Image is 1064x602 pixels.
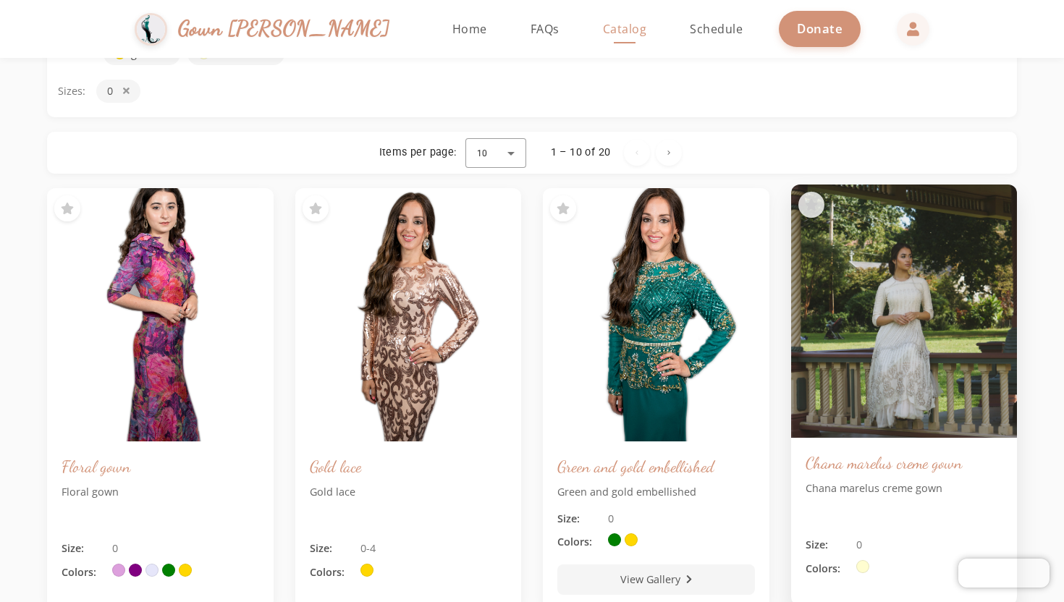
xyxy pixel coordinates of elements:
span: View Gallery [620,572,680,588]
span: Colors: [557,534,601,550]
span: 0-4 [360,540,376,556]
iframe: Chatra live chat [958,559,1050,588]
button: Next page [656,140,682,166]
div: 1 – 10 of 20 [551,145,611,160]
p: Chana marelus creme gown [806,480,1003,526]
p: Green and gold embellished [557,484,755,500]
span: Colors: [806,561,849,577]
span: 0 [856,537,862,553]
span: Size: [62,540,105,556]
span: 0 [112,540,118,556]
a: Donate [779,11,861,46]
span: Catalog [603,21,647,37]
img: Gold lace [295,188,522,441]
p: Gold lace [310,484,507,530]
img: Green and gold embellished [543,188,769,441]
span: Size: [557,511,601,527]
span: Sizes: [58,83,85,99]
span: Gown [PERSON_NAME] [178,13,390,44]
h3: Gold lace [310,456,507,477]
span: 0 [107,83,113,99]
span: Size: [806,537,849,553]
img: Chana marelus creme gown [785,178,1023,444]
span: Colors: [310,564,353,580]
img: Floral gown [47,188,274,441]
button: View Gallery [557,564,755,595]
span: Schedule [690,21,743,37]
a: Gown [PERSON_NAME] [135,9,405,49]
div: Items per page: [379,145,457,160]
button: Previous page [624,140,650,166]
span: Donate [797,20,843,37]
span: Colors: [62,564,105,580]
h3: Chana marelus creme gown [806,452,1003,473]
img: Gown Gmach Logo [135,13,167,46]
h3: Green and gold embellished [557,456,755,477]
span: Size: [310,540,353,556]
span: 0 [608,511,614,527]
p: Floral gown [62,484,259,530]
span: FAQs [531,21,560,37]
h3: Floral gown [62,456,259,477]
span: Home [452,21,487,37]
